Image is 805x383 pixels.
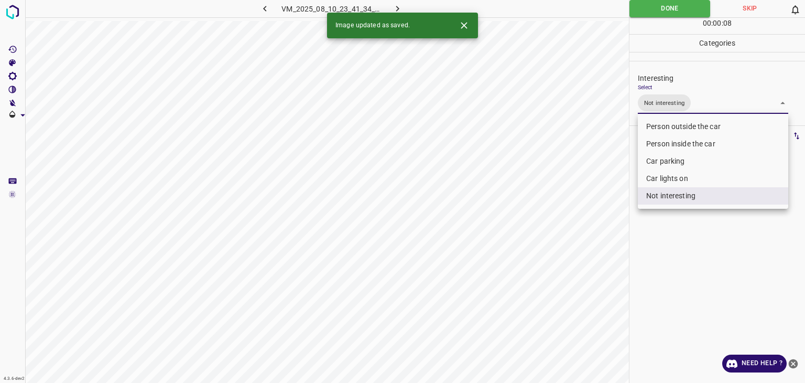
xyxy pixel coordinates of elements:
[638,118,788,135] li: Person outside the car
[335,21,410,30] span: Image updated as saved.
[638,153,788,170] li: Car parking
[638,187,788,205] li: Not interesting
[638,170,788,187] li: Car lights on
[638,135,788,153] li: Person inside the car
[454,16,474,35] button: Close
